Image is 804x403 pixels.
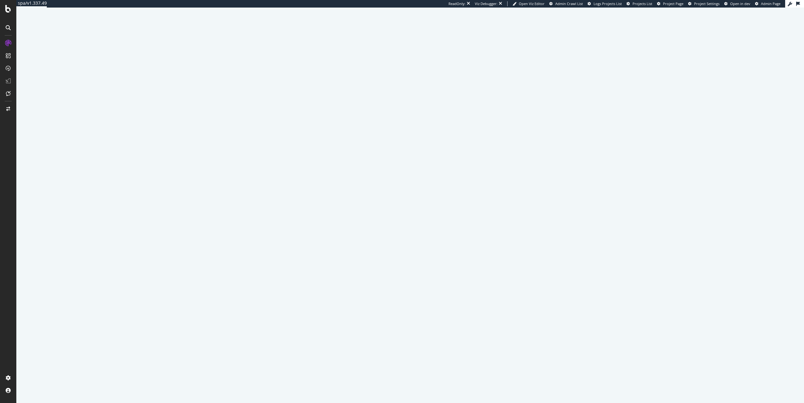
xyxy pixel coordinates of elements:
[388,189,433,212] div: animation
[594,1,622,6] span: Logs Projects List
[761,1,780,6] span: Admin Page
[588,1,622,6] a: Logs Projects List
[663,1,683,6] span: Project Page
[724,1,750,6] a: Open in dev
[519,1,545,6] span: Open Viz Editor
[475,1,497,6] div: Viz Debugger:
[513,1,545,6] a: Open Viz Editor
[688,1,720,6] a: Project Settings
[549,1,583,6] a: Admin Crawl List
[730,1,750,6] span: Open in dev
[555,1,583,6] span: Admin Crawl List
[657,1,683,6] a: Project Page
[633,1,652,6] span: Projects List
[694,1,720,6] span: Project Settings
[755,1,780,6] a: Admin Page
[448,1,465,6] div: ReadOnly:
[627,1,652,6] a: Projects List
